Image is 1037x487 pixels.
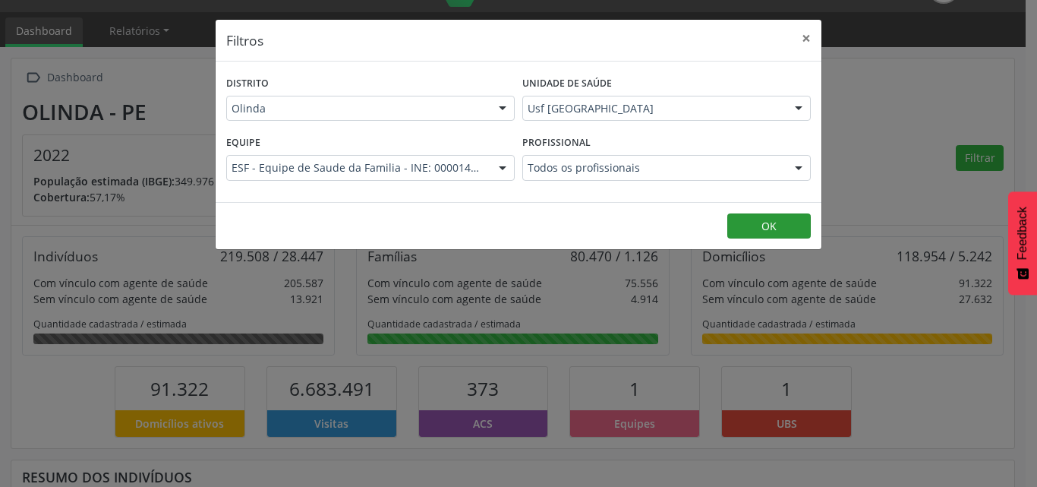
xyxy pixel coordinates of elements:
span: Olinda [232,101,484,116]
span: ESF - Equipe de Saude da Familia - INE: 0000148423 [232,160,484,176]
span: Usf [GEOGRAPHIC_DATA] [528,101,780,116]
label: Profissional [522,131,591,155]
span: Todos os profissionais [528,160,780,176]
button: OK [727,213,811,239]
h5: Filtros [226,30,263,50]
button: Close [791,20,821,57]
label: Unidade de saúde [522,72,612,96]
label: Distrito [226,72,269,96]
button: Feedback - Mostrar pesquisa [1008,191,1037,295]
span: Feedback [1016,207,1029,260]
label: Equipe [226,131,260,155]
